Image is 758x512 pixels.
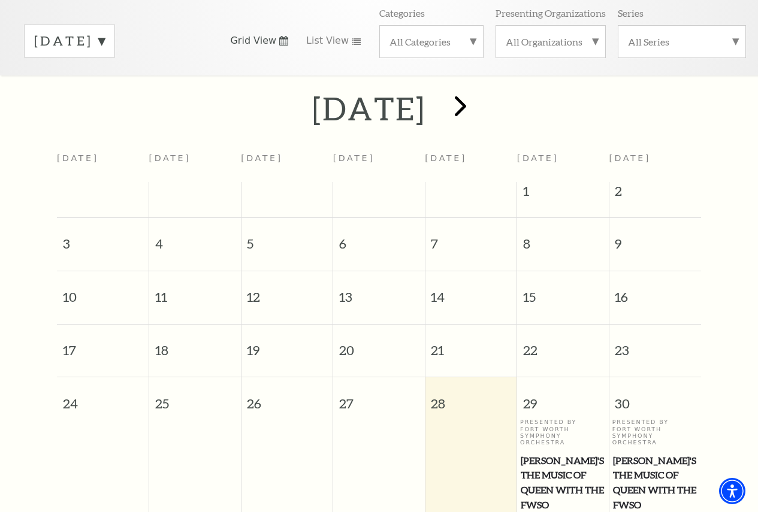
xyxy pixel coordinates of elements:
[425,271,517,313] span: 14
[517,377,609,419] span: 29
[517,271,609,313] span: 15
[520,419,606,446] p: Presented By Fort Worth Symphony Orchestra
[149,218,241,259] span: 4
[149,325,241,366] span: 18
[57,325,149,366] span: 17
[57,377,149,419] span: 24
[333,146,425,181] th: [DATE]
[609,218,701,259] span: 9
[506,35,596,48] label: All Organizations
[612,419,699,446] p: Presented By Fort Worth Symphony Orchestra
[241,377,333,419] span: 26
[609,153,651,163] span: [DATE]
[149,146,241,181] th: [DATE]
[609,271,701,313] span: 16
[425,377,517,419] span: 28
[241,146,333,181] th: [DATE]
[306,34,349,47] span: List View
[57,146,149,181] th: [DATE]
[425,218,517,259] span: 7
[628,35,736,48] label: All Series
[609,377,701,419] span: 30
[230,34,276,47] span: Grid View
[312,89,425,128] h2: [DATE]
[517,153,559,163] span: [DATE]
[496,7,606,19] p: Presenting Organizations
[333,325,425,366] span: 20
[389,35,474,48] label: All Categories
[333,218,425,259] span: 6
[241,325,333,366] span: 19
[719,478,745,504] div: Accessibility Menu
[609,182,701,206] span: 2
[57,271,149,313] span: 10
[379,7,425,19] p: Categories
[425,146,517,181] th: [DATE]
[618,7,644,19] p: Series
[241,218,333,259] span: 5
[57,218,149,259] span: 3
[333,377,425,419] span: 27
[149,377,241,419] span: 25
[333,271,425,313] span: 13
[241,271,333,313] span: 12
[149,271,241,313] span: 11
[425,325,517,366] span: 21
[609,325,701,366] span: 23
[517,182,609,206] span: 1
[437,87,481,129] button: next
[34,32,105,50] label: [DATE]
[517,218,609,259] span: 8
[517,325,609,366] span: 22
